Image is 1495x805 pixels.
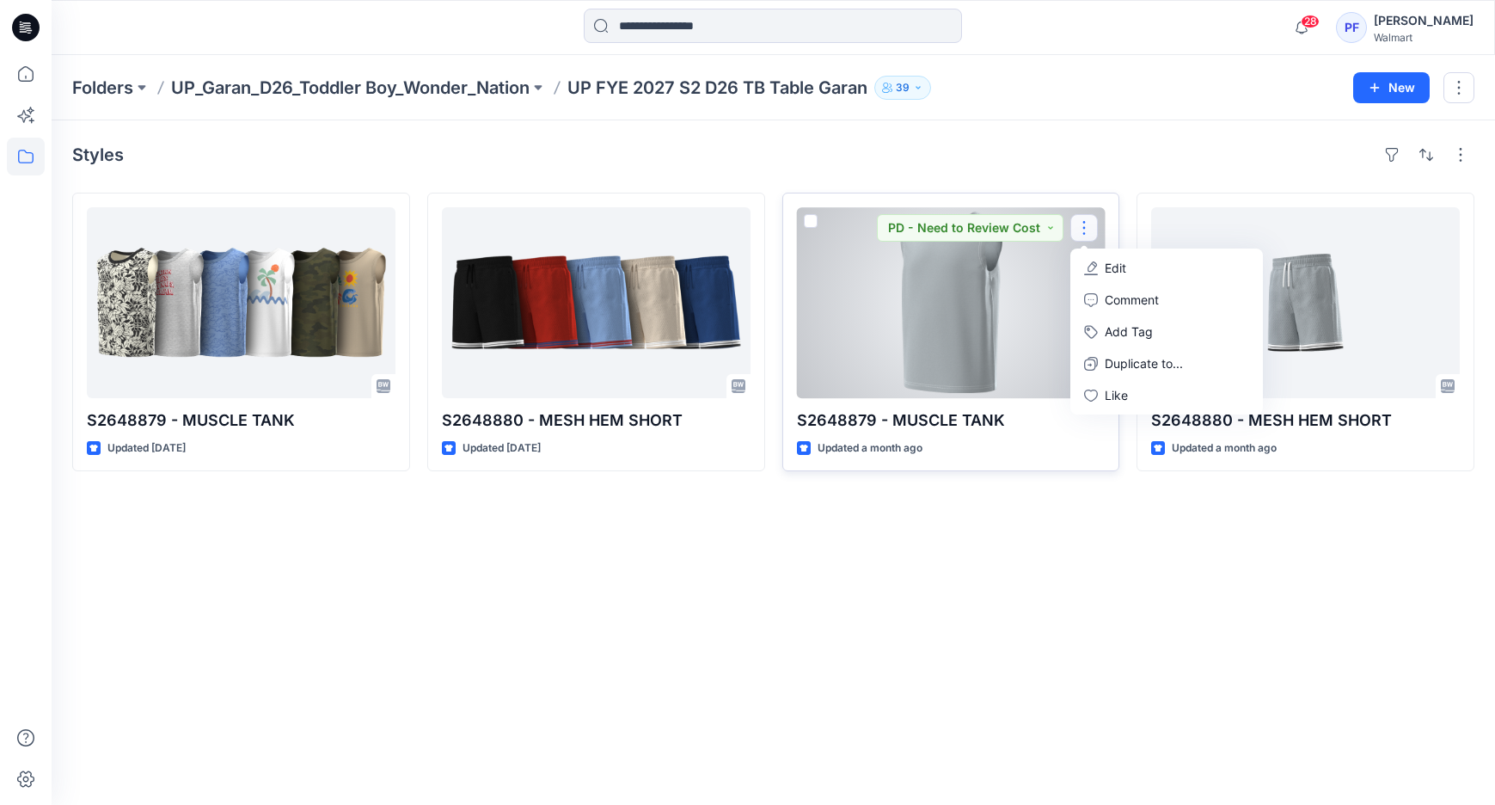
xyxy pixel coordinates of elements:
p: Edit [1105,259,1126,277]
a: S2648880 - MESH HEM SHORT [1151,207,1460,398]
button: Add Tag [1074,316,1259,347]
button: New [1353,72,1430,103]
a: S2648879 - MUSCLE TANK [797,207,1106,398]
div: [PERSON_NAME] [1374,10,1474,31]
p: Updated a month ago [818,439,922,458]
a: Folders [72,76,133,100]
p: Duplicate to... [1105,354,1183,372]
p: 39 [896,78,910,97]
a: UP_Garan_D26_Toddler Boy_Wonder_Nation [171,76,530,100]
p: Like [1105,386,1128,404]
p: Updated a month ago [1172,439,1277,458]
p: S2648880 - MESH HEM SHORT [1151,409,1460,433]
a: S2648879 - MUSCLE TANK [87,207,395,398]
p: Updated [DATE] [107,439,186,458]
a: S2648880 - MESH HEM SHORT [442,207,751,398]
span: 28 [1301,15,1320,28]
button: 39 [874,76,931,100]
p: S2648879 - MUSCLE TANK [797,409,1106,433]
p: S2648880 - MESH HEM SHORT [442,409,751,433]
a: Edit [1074,252,1259,284]
p: S2648879 - MUSCLE TANK [87,409,395,433]
h4: Styles [72,144,124,165]
div: PF [1336,12,1367,43]
p: Updated [DATE] [463,439,541,458]
p: Comment [1105,291,1159,309]
div: Walmart [1374,31,1474,44]
p: UP FYE 2027 S2 D26 TB Table Garan [567,76,867,100]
